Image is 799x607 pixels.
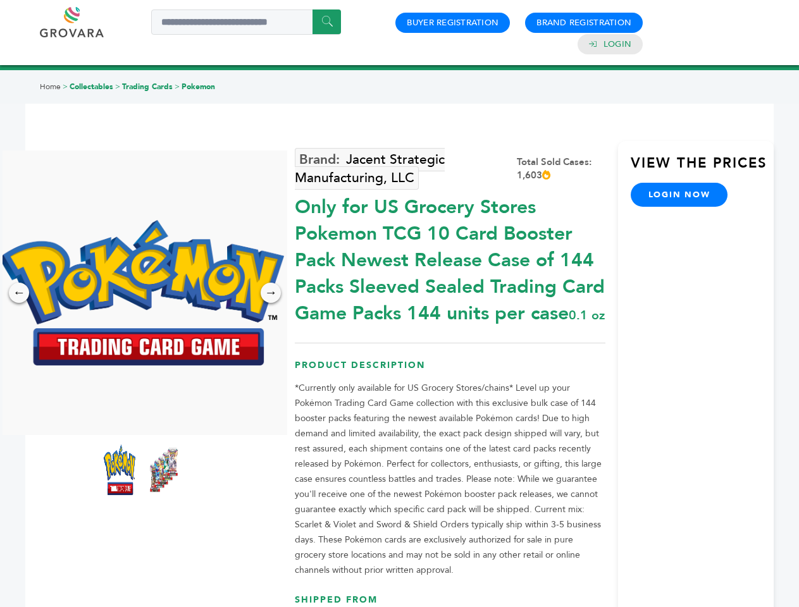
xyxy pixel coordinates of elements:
[175,82,180,92] span: >
[40,82,61,92] a: Home
[261,283,281,303] div: →
[9,283,29,303] div: ←
[115,82,120,92] span: >
[63,82,68,92] span: >
[295,148,445,190] a: Jacent Strategic Manufacturing, LLC
[295,359,605,381] h3: Product Description
[104,445,135,495] img: *Only for US Grocery Stores* Pokemon TCG 10 Card Booster Pack – Newest Release (Case of 144 Packs...
[517,156,605,182] div: Total Sold Cases: 1,603
[151,9,341,35] input: Search a product or brand...
[536,17,631,28] a: Brand Registration
[122,82,173,92] a: Trading Cards
[70,82,113,92] a: Collectables
[569,307,605,324] span: 0.1 oz
[295,381,605,578] p: *Currently only available for US Grocery Stores/chains* Level up your Pokémon Trading Card Game c...
[407,17,499,28] a: Buyer Registration
[604,39,631,50] a: Login
[631,154,774,183] h3: View the Prices
[182,82,215,92] a: Pokemon
[631,183,728,207] a: login now
[148,445,180,495] img: *Only for US Grocery Stores* Pokemon TCG 10 Card Booster Pack – Newest Release (Case of 144 Packs...
[295,188,605,327] div: Only for US Grocery Stores Pokemon TCG 10 Card Booster Pack Newest Release Case of 144 Packs Slee...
